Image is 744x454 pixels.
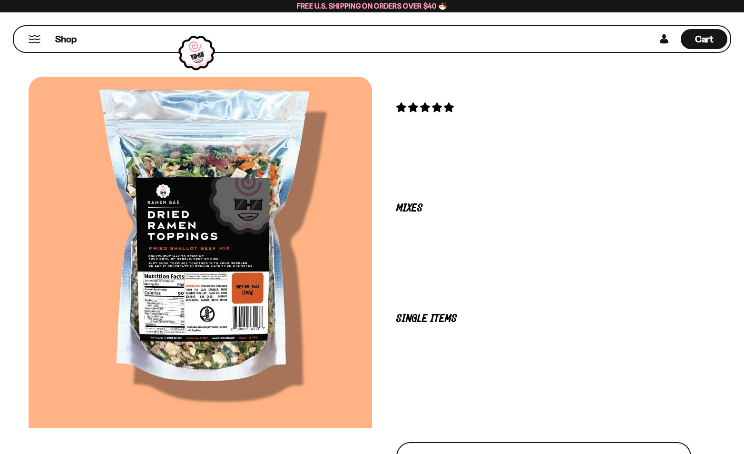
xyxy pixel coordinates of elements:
[396,101,456,113] span: 4.83 stars
[396,204,691,213] p: Mixes
[55,29,77,49] a: Shop
[695,33,714,45] span: Cart
[396,314,691,323] p: Single Items
[297,1,448,10] span: Free U.S. Shipping on Orders over $40 🍜
[28,35,41,43] button: Mobile Menu Trigger
[681,26,727,52] div: Cart
[55,33,77,46] span: Shop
